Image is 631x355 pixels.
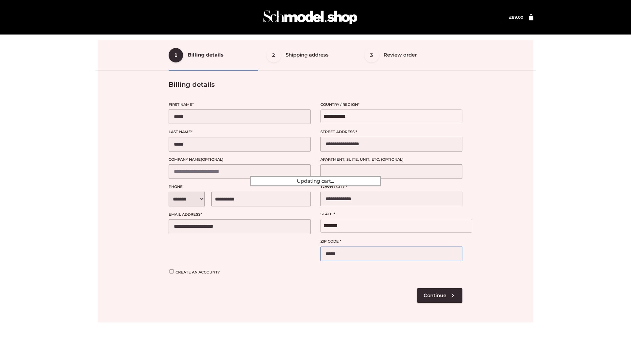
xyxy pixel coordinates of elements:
a: £89.00 [509,15,523,20]
bdi: 89.00 [509,15,523,20]
img: Schmodel Admin 964 [261,4,360,30]
span: £ [509,15,512,20]
div: Updating cart... [250,176,381,186]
